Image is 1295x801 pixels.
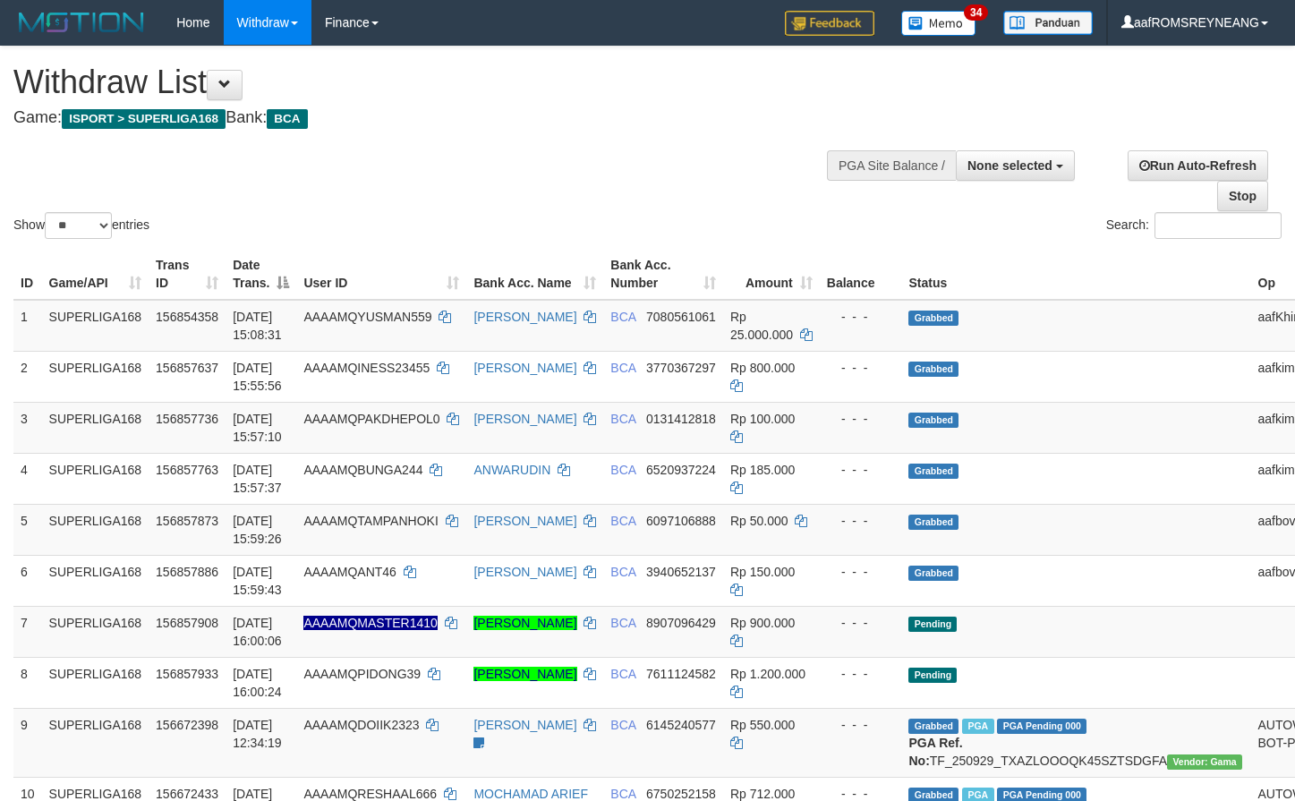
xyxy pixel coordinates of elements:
[42,300,149,352] td: SUPERLIGA168
[473,361,576,375] a: [PERSON_NAME]
[13,109,846,127] h4: Game: Bank:
[730,616,795,630] span: Rp 900.000
[827,461,895,479] div: - - -
[13,555,42,606] td: 6
[156,667,218,681] span: 156857933
[827,665,895,683] div: - - -
[42,555,149,606] td: SUPERLIGA168
[13,300,42,352] td: 1
[723,249,820,300] th: Amount: activate to sort column ascending
[233,667,282,699] span: [DATE] 16:00:24
[646,463,716,477] span: Copy 6520937224 to clipboard
[908,617,957,632] span: Pending
[42,708,149,777] td: SUPERLIGA168
[785,11,874,36] img: Feedback.jpg
[149,249,226,300] th: Trans ID: activate to sort column ascending
[603,249,723,300] th: Bank Acc. Number: activate to sort column ascending
[13,402,42,453] td: 3
[473,718,576,732] a: [PERSON_NAME]
[303,565,396,579] span: AAAAMQANT46
[473,463,550,477] a: ANWARUDIN
[646,412,716,426] span: Copy 0131412818 to clipboard
[827,716,895,734] div: - - -
[908,311,958,326] span: Grabbed
[610,718,635,732] span: BCA
[827,614,895,632] div: - - -
[908,719,958,734] span: Grabbed
[610,463,635,477] span: BCA
[303,667,421,681] span: AAAAMQPIDONG39
[303,463,422,477] span: AAAAMQBUNGA244
[42,453,149,504] td: SUPERLIGA168
[827,563,895,581] div: - - -
[303,718,419,732] span: AAAAMQDOIIK2323
[13,351,42,402] td: 2
[156,718,218,732] span: 156672398
[820,249,902,300] th: Balance
[473,616,576,630] a: [PERSON_NAME]
[908,566,958,581] span: Grabbed
[233,514,282,546] span: [DATE] 15:59:26
[156,463,218,477] span: 156857763
[1106,212,1282,239] label: Search:
[156,514,218,528] span: 156857873
[1128,150,1268,181] a: Run Auto-Refresh
[473,310,576,324] a: [PERSON_NAME]
[226,249,296,300] th: Date Trans.: activate to sort column descending
[827,308,895,326] div: - - -
[13,249,42,300] th: ID
[730,463,795,477] span: Rp 185.000
[610,616,635,630] span: BCA
[42,606,149,657] td: SUPERLIGA168
[967,158,1052,173] span: None selected
[1003,11,1093,35] img: panduan.png
[997,719,1086,734] span: PGA Pending
[610,667,635,681] span: BCA
[964,4,988,21] span: 34
[962,719,993,734] span: Marked by aafsoycanthlai
[730,412,795,426] span: Rp 100.000
[303,361,430,375] span: AAAAMQINESS23455
[233,718,282,750] span: [DATE] 12:34:19
[956,150,1075,181] button: None selected
[233,412,282,444] span: [DATE] 15:57:10
[730,787,795,801] span: Rp 712.000
[13,64,846,100] h1: Withdraw List
[156,616,218,630] span: 156857908
[610,412,635,426] span: BCA
[610,361,635,375] span: BCA
[901,708,1250,777] td: TF_250929_TXAZLOOOQK45SZTSDGFA
[296,249,466,300] th: User ID: activate to sort column ascending
[730,718,795,732] span: Rp 550.000
[908,362,958,377] span: Grabbed
[42,402,149,453] td: SUPERLIGA168
[62,109,226,129] span: ISPORT > SUPERLIGA168
[42,657,149,708] td: SUPERLIGA168
[156,310,218,324] span: 156854358
[473,514,576,528] a: [PERSON_NAME]
[42,249,149,300] th: Game/API: activate to sort column ascending
[473,667,576,681] a: [PERSON_NAME]
[730,667,805,681] span: Rp 1.200.000
[908,736,962,768] b: PGA Ref. No:
[901,11,976,36] img: Button%20Memo.svg
[610,310,635,324] span: BCA
[610,787,635,801] span: BCA
[473,565,576,579] a: [PERSON_NAME]
[646,667,716,681] span: Copy 7611124582 to clipboard
[473,412,576,426] a: [PERSON_NAME]
[13,212,149,239] label: Show entries
[646,310,716,324] span: Copy 7080561061 to clipboard
[303,616,437,630] span: Nama rekening ada tanda titik/strip, harap diedit
[908,413,958,428] span: Grabbed
[13,657,42,708] td: 8
[646,565,716,579] span: Copy 3940652137 to clipboard
[13,9,149,36] img: MOTION_logo.png
[827,150,956,181] div: PGA Site Balance /
[233,616,282,648] span: [DATE] 16:00:06
[233,463,282,495] span: [DATE] 15:57:37
[156,412,218,426] span: 156857736
[42,351,149,402] td: SUPERLIGA168
[730,565,795,579] span: Rp 150.000
[473,787,588,801] a: MOCHAMAD ARIEF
